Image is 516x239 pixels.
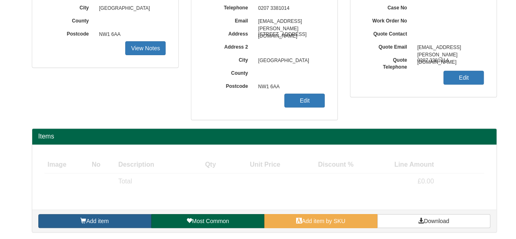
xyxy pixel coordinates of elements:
td: Total [115,173,189,190]
a: Edit [284,94,325,107]
span: NW1 6AA [95,28,166,41]
label: Quote Telephone [363,54,413,71]
label: Address [204,28,254,38]
span: [EMAIL_ADDRESS][PERSON_NAME][DOMAIN_NAME] [254,15,325,28]
a: View Notes [125,41,166,55]
th: Unit Price [219,157,283,173]
label: Quote Contact [363,28,413,38]
th: No [89,157,115,173]
label: Quote Email [363,41,413,51]
span: [GEOGRAPHIC_DATA] [254,54,325,67]
label: Telephone [204,2,254,11]
label: Work Order No [363,15,413,25]
label: Postcode [44,28,95,38]
span: £0.00 [418,178,434,185]
th: Image [44,157,89,173]
span: 0207 3381014 [254,2,325,15]
th: Discount % [283,157,357,173]
label: Postcode [204,80,254,90]
a: Download [377,214,490,228]
span: Download [424,218,449,224]
span: Add item [86,218,109,224]
label: County [44,15,95,25]
label: County [204,67,254,77]
label: City [204,54,254,64]
th: Qty [189,157,219,173]
span: NW1 6AA [254,80,325,94]
th: Description [115,157,189,173]
label: Address 2 [204,41,254,51]
h2: Items [38,133,490,140]
th: Line Amount [357,157,437,173]
label: Email [204,15,254,25]
span: [GEOGRAPHIC_DATA] [95,2,166,15]
label: City [44,2,95,11]
span: [STREET_ADDRESS] [254,28,325,41]
span: [EMAIL_ADDRESS][PERSON_NAME][DOMAIN_NAME] [413,41,484,54]
a: Edit [443,71,484,85]
span: Add item by SKU [302,218,345,224]
span: Most Common [192,218,229,224]
span: 0207 3381014 [413,54,484,67]
label: Case No [363,2,413,11]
